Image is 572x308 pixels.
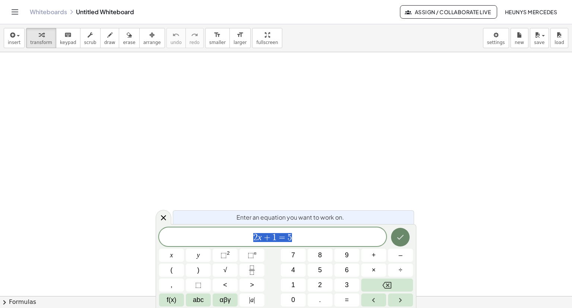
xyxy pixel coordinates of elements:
[159,279,184,292] button: ,
[8,40,20,45] span: insert
[171,40,182,45] span: undo
[84,40,96,45] span: scrub
[361,264,386,277] button: Times
[318,250,322,260] span: 8
[483,28,509,48] button: settings
[550,28,568,48] button: load
[30,40,52,45] span: transform
[399,265,403,275] span: ÷
[253,233,258,242] span: 2
[30,8,67,16] a: Whiteboards
[60,40,76,45] span: keypad
[239,293,264,307] button: Absolute value
[277,233,287,242] span: =
[388,293,413,307] button: Right arrow
[398,250,402,260] span: –
[505,9,557,15] span: heunys mercedes
[190,40,200,45] span: redo
[123,40,135,45] span: erase
[250,280,254,290] span: >
[252,28,282,48] button: fullscreen
[281,279,306,292] button: 1
[249,296,251,304] span: |
[236,31,244,40] i: format_size
[186,293,211,307] button: Alphabet
[254,296,255,304] span: |
[236,213,344,222] span: Enter an equation you want to work on.
[334,264,359,277] button: 6
[239,264,264,277] button: Fraction
[291,295,295,305] span: 0
[345,280,349,290] span: 3
[334,293,359,307] button: Equals
[213,293,238,307] button: Greek alphabet
[372,265,376,275] span: ×
[213,249,238,262] button: Squared
[334,249,359,262] button: 9
[139,28,165,48] button: arrange
[256,40,278,45] span: fullscreen
[262,233,273,242] span: +
[281,293,306,307] button: 0
[167,295,177,305] span: f(x)
[4,28,25,48] button: insert
[186,264,211,277] button: )
[143,40,161,45] span: arrange
[197,250,200,260] span: y
[515,40,524,45] span: new
[345,265,349,275] span: 6
[248,251,254,259] span: ⬚
[26,28,56,48] button: transform
[487,40,505,45] span: settings
[554,40,564,45] span: load
[220,251,227,259] span: ⬚
[308,279,333,292] button: 2
[291,250,295,260] span: 7
[104,40,115,45] span: draw
[195,280,201,290] span: ⬚
[318,280,322,290] span: 2
[281,249,306,262] button: 7
[170,250,173,260] span: x
[119,28,139,48] button: erase
[406,9,491,15] span: Assign / Collaborate Live
[400,5,497,19] button: Assign / Collaborate Live
[319,295,321,305] span: .
[186,279,211,292] button: Placeholder
[171,265,173,275] span: (
[239,249,264,262] button: Superscript
[193,295,204,305] span: abc
[272,233,277,242] span: 1
[239,279,264,292] button: Greater than
[159,293,184,307] button: Functions
[291,265,295,275] span: 4
[233,40,247,45] span: larger
[214,31,221,40] i: format_size
[361,249,386,262] button: Plus
[388,264,413,277] button: Divide
[254,250,257,256] sup: n
[534,40,544,45] span: save
[213,264,238,277] button: Square root
[185,28,204,48] button: redoredo
[499,5,563,19] button: heunys mercedes
[308,264,333,277] button: 5
[9,6,21,18] button: Toggle navigation
[361,293,386,307] button: Left arrow
[159,249,184,262] button: x
[220,295,231,305] span: αβγ
[227,250,230,256] sup: 2
[166,28,186,48] button: undoundo
[530,28,549,48] button: save
[361,279,413,292] button: Backspace
[56,28,80,48] button: keyboardkeypad
[388,249,413,262] button: Minus
[291,280,295,290] span: 1
[171,280,172,290] span: ,
[345,250,349,260] span: 9
[205,28,230,48] button: format_sizesmaller
[372,250,376,260] span: +
[281,264,306,277] button: 4
[308,293,333,307] button: .
[223,265,227,275] span: √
